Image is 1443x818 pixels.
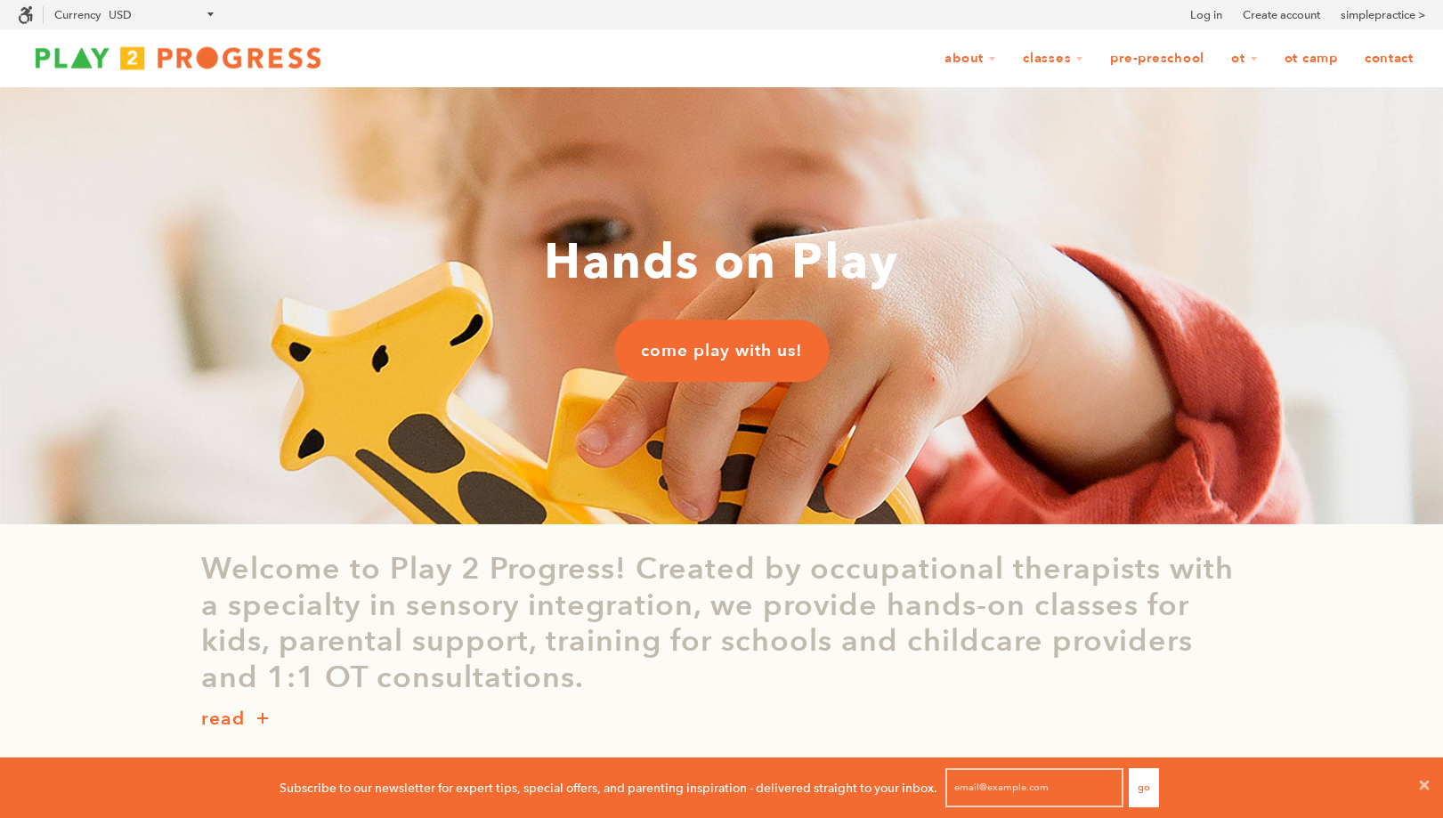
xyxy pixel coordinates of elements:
a: come play with us! [614,320,829,382]
img: Play2Progress logo [18,40,338,76]
a: OT Camp [1273,42,1350,76]
p: Welcome to Play 2 Progress! Created by occupational therapists with a specialty in sensory integr... [201,551,1243,696]
a: Create account [1243,6,1320,24]
p: Subscribe to our newsletter for expert tips, special offers, and parenting inspiration - delivere... [280,778,937,798]
p: read [201,705,245,733]
a: About [933,42,1008,76]
span: come play with us! [641,339,802,362]
a: Contact [1353,42,1425,76]
a: simplepractice > [1341,6,1425,24]
label: Currency [54,8,101,21]
button: Go [1129,768,1159,807]
a: Log in [1190,6,1222,24]
a: Pre-Preschool [1098,42,1216,76]
a: Classes [1011,42,1095,76]
a: OT [1220,42,1269,76]
input: email@example.com [945,768,1123,807]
